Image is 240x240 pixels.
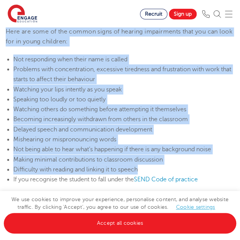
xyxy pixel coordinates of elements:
span: Speaking too loudly or too quietly [13,96,106,103]
a: Accept all cookies [4,213,236,234]
span: Recruit [145,11,162,17]
span: Watching your lips intently as you speak [13,86,122,93]
span: Becoming increasingly withdrawn from others in the classroom [13,116,188,123]
span: Delayed speech and communication development [13,126,152,133]
img: Phone [202,10,210,18]
span: Difficulty with reading and linking it to speech [13,166,138,173]
li: If you recognise the student to fall under the [13,174,234,184]
img: Mobile Menu [225,10,232,18]
span: Watching others do something before attempting it themselves [13,106,186,113]
img: Engage Education [8,5,37,24]
span: Mishearing or mispronouncing words [13,136,116,143]
img: Search [213,10,221,18]
span: Not responding when their name is called [13,56,127,63]
span: Making minimal contributions to classroom discussion [13,156,163,163]
a: Cookie settings [176,204,215,210]
a: Sign up [169,9,197,19]
span: We use cookies to improve your experience, personalise content, and analyse website traffic. By c... [4,197,236,226]
a: SEND Code of practice [134,176,198,183]
span: Not being able to hear what’s happening if there is any background noise [13,146,211,153]
span: Problems with concentration, excessive tiredness and frustration with work that starts to affect ... [13,66,231,83]
span: Here are some of the common signs of hearing impairments that you can look for in young children: [6,28,232,45]
a: Recruit [140,9,167,19]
